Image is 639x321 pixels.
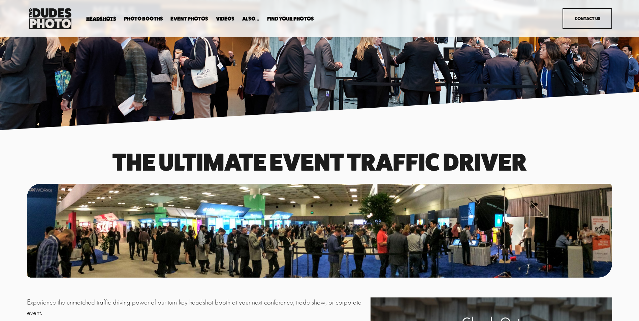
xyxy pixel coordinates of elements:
[27,297,367,318] p: Experience the unmatched traffic-driving power of our turn-key headshot booth at your next confer...
[242,16,259,22] span: Also...
[216,15,234,22] a: Videos
[267,16,314,22] span: Find Your Photos
[86,16,116,22] span: Headshots
[267,15,314,22] a: folder dropdown
[170,15,208,22] a: Event Photos
[27,6,73,31] img: Two Dudes Photo | Headshots, Portraits &amp; Photo Booths
[242,15,259,22] a: folder dropdown
[27,151,612,173] h1: The Ultimate event traffic driver
[563,8,612,29] a: Contact Us
[124,15,163,22] a: folder dropdown
[124,16,163,22] span: Photo Booths
[86,15,116,22] a: folder dropdown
